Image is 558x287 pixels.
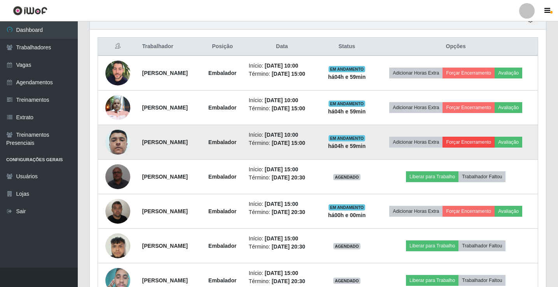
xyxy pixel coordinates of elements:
[208,277,236,284] strong: Embalador
[389,206,443,217] button: Adicionar Horas Extra
[142,139,187,145] strong: [PERSON_NAME]
[272,244,305,250] time: [DATE] 20:30
[458,275,506,286] button: Trabalhador Faltou
[208,243,236,249] strong: Embalador
[320,38,374,56] th: Status
[201,38,244,56] th: Posição
[249,131,315,139] li: Início:
[265,270,298,276] time: [DATE] 15:00
[328,74,366,80] strong: há 04 h e 59 min
[265,63,298,69] time: [DATE] 10:00
[374,38,538,56] th: Opções
[443,206,495,217] button: Forçar Encerramento
[389,68,443,78] button: Adicionar Horas Extra
[208,139,236,145] strong: Embalador
[329,204,366,210] span: EM ANDAMENTO
[249,62,315,70] li: Início:
[329,66,366,72] span: EM ANDAMENTO
[105,91,130,124] img: 1683555904965.jpeg
[265,166,298,172] time: [DATE] 15:00
[458,240,506,251] button: Trabalhador Faltou
[443,68,495,78] button: Forçar Encerramento
[389,137,443,148] button: Adicionar Horas Extra
[329,101,366,107] span: EM ANDAMENTO
[333,174,360,180] span: AGENDADO
[249,96,315,104] li: Início:
[272,209,305,215] time: [DATE] 20:30
[244,38,320,56] th: Data
[208,104,236,111] strong: Embalador
[142,208,187,214] strong: [PERSON_NAME]
[328,212,366,218] strong: há 00 h e 00 min
[249,269,315,277] li: Início:
[272,278,305,284] time: [DATE] 20:30
[333,278,360,284] span: AGENDADO
[406,171,458,182] button: Liberar para Trabalho
[249,104,315,113] li: Término:
[208,70,236,76] strong: Embalador
[208,174,236,180] strong: Embalador
[458,171,506,182] button: Trabalhador Faltou
[249,139,315,147] li: Término:
[389,102,443,113] button: Adicionar Horas Extra
[137,38,201,56] th: Trabalhador
[249,235,315,243] li: Início:
[105,160,130,193] img: 1696633229263.jpeg
[495,102,522,113] button: Avaliação
[105,57,130,88] img: 1683118670739.jpeg
[249,277,315,285] li: Término:
[406,240,458,251] button: Liberar para Trabalho
[142,174,187,180] strong: [PERSON_NAME]
[142,104,187,111] strong: [PERSON_NAME]
[249,200,315,208] li: Início:
[249,243,315,251] li: Término:
[495,137,522,148] button: Avaliação
[443,102,495,113] button: Forçar Encerramento
[265,132,298,138] time: [DATE] 10:00
[328,108,366,115] strong: há 04 h e 59 min
[142,70,187,76] strong: [PERSON_NAME]
[265,97,298,103] time: [DATE] 10:00
[105,195,130,228] img: 1714957062897.jpeg
[105,229,130,262] img: 1731039194690.jpeg
[495,68,522,78] button: Avaliação
[443,137,495,148] button: Forçar Encerramento
[406,275,458,286] button: Liberar para Trabalho
[249,70,315,78] li: Término:
[249,165,315,174] li: Início:
[249,208,315,216] li: Término:
[272,174,305,181] time: [DATE] 20:30
[265,235,298,242] time: [DATE] 15:00
[13,6,47,16] img: CoreUI Logo
[272,71,305,77] time: [DATE] 15:00
[208,208,236,214] strong: Embalador
[142,277,187,284] strong: [PERSON_NAME]
[329,135,366,141] span: EM ANDAMENTO
[333,243,360,249] span: AGENDADO
[265,201,298,207] time: [DATE] 15:00
[328,143,366,149] strong: há 04 h e 59 min
[142,243,187,249] strong: [PERSON_NAME]
[272,105,305,111] time: [DATE] 15:00
[495,206,522,217] button: Avaliação
[272,140,305,146] time: [DATE] 15:00
[105,120,130,164] img: 1697820743955.jpeg
[249,174,315,182] li: Término:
